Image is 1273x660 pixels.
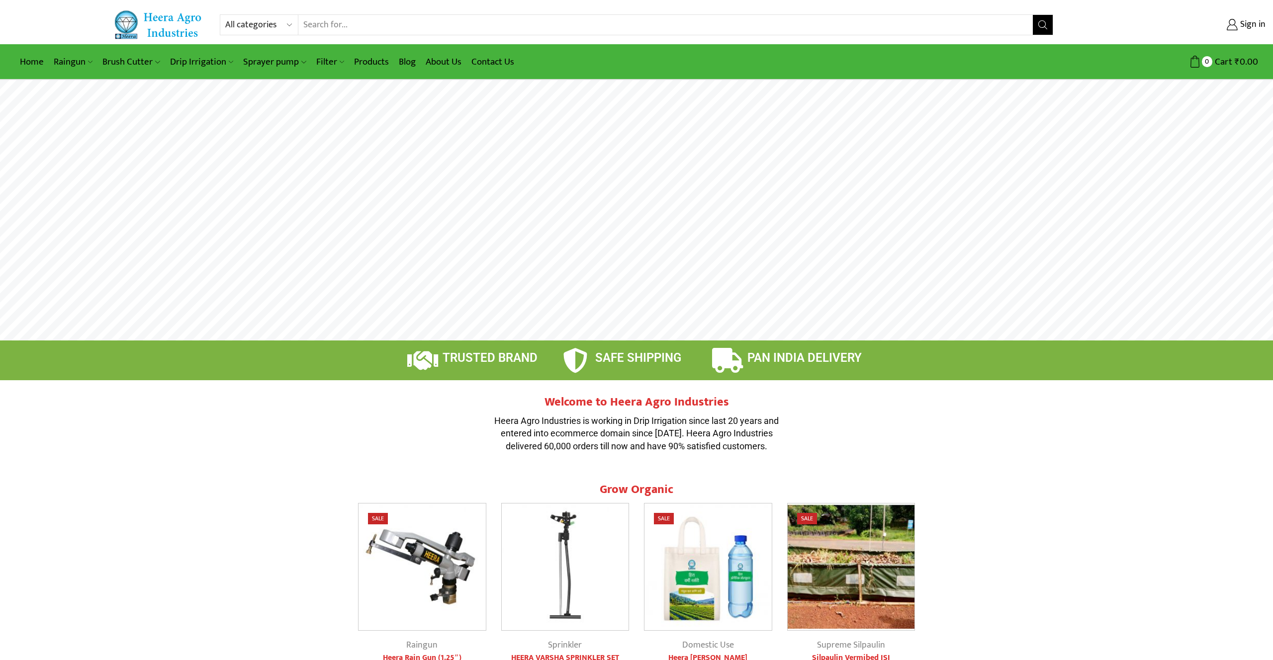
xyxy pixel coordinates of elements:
[349,50,394,74] a: Products
[1063,53,1258,71] a: 0 Cart ₹0.00
[502,503,629,631] img: Impact Mini Sprinkler
[368,513,388,524] span: Sale
[15,50,49,74] a: Home
[394,50,421,74] a: Blog
[747,351,862,365] span: PAN INDIA DELIVERY
[595,351,681,365] span: SAFE SHIPPING
[548,638,582,653] a: Sprinkler
[97,50,165,74] a: Brush Cutter
[817,638,885,653] a: Supreme Silpaulin
[487,395,786,410] h2: Welcome to Heera Agro Industries
[406,638,438,653] a: Raingun
[238,50,311,74] a: Sprayer pump
[654,513,674,524] span: Sale
[421,50,466,74] a: About Us
[487,414,786,453] p: Heera Agro Industries is working in Drip Irrigation since last 20 years and entered into ecommerc...
[49,50,97,74] a: Raingun
[1068,16,1266,34] a: Sign in
[443,351,538,365] span: TRUSTED BRAND
[1202,56,1212,67] span: 0
[600,480,673,499] span: Grow Organic
[1212,55,1232,69] span: Cart
[466,50,519,74] a: Contact Us
[1235,54,1258,70] bdi: 0.00
[797,513,817,524] span: Sale
[644,503,772,631] img: Heera Vermi Nursery
[311,50,349,74] a: Filter
[298,15,1033,35] input: Search for...
[165,50,238,74] a: Drip Irrigation
[1033,15,1053,35] button: Search button
[788,503,915,631] img: Silpaulin Vermibed ISI
[1235,54,1240,70] span: ₹
[682,638,734,653] a: Domestic Use
[1238,18,1266,31] span: Sign in
[359,503,486,631] img: Heera Raingun 1.50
